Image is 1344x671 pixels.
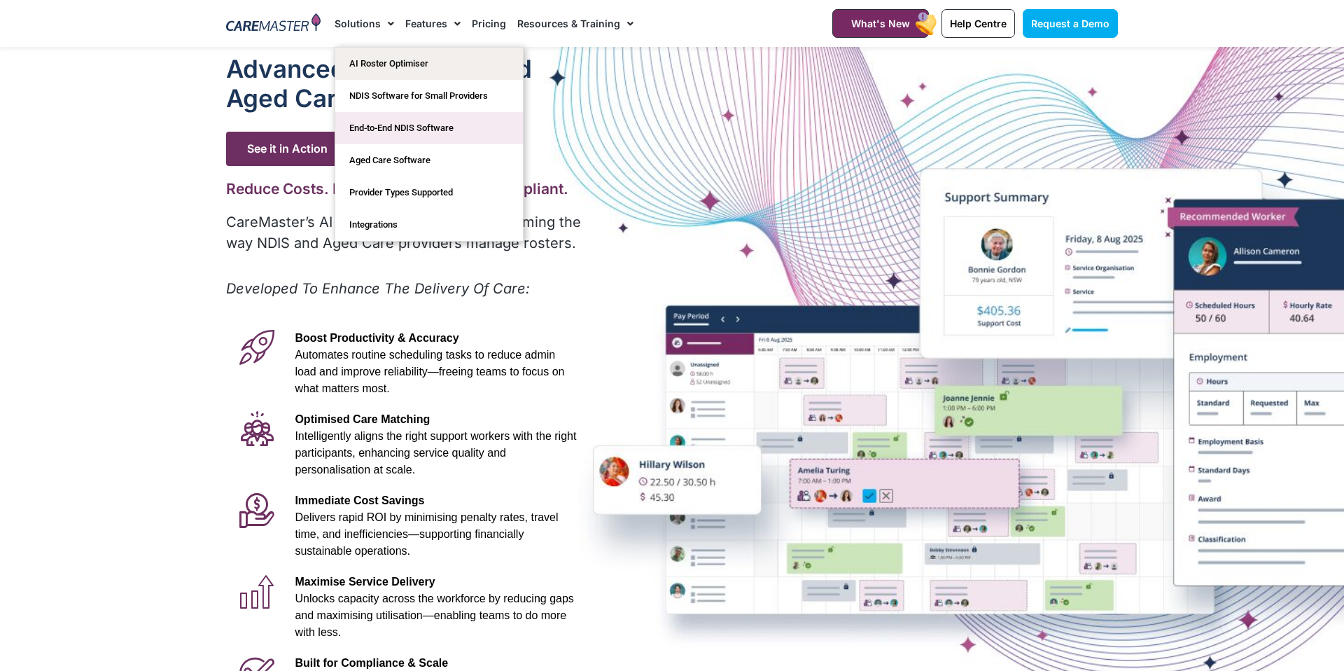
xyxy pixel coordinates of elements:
span: Optimised Care Matching [295,413,430,425]
em: Developed To Enhance The Delivery Of Care: [226,280,530,297]
span: Intelligently aligns the right support workers with the right participants, enhancing service qua... [295,430,576,476]
a: End-to-End NDIS Software [335,112,523,144]
span: Help Centre [950,18,1007,29]
a: NDIS Software for Small Providers [335,80,523,112]
span: Immediate Cost Savings [295,494,424,506]
a: Provider Types Supported [335,177,523,209]
span: Maximise Service Delivery [295,576,435,588]
h2: Reduce Costs. Boost Efficiency. Stay Compliant. [226,180,584,198]
span: Unlocks capacity across the workforce by reducing gaps and maximising utilisation—enabling teams ... [295,593,573,638]
span: Built for Compliance & Scale [295,657,448,669]
a: What's New [832,9,929,38]
span: See it in Action [226,132,371,166]
span: What's New [851,18,910,29]
a: Help Centre [941,9,1015,38]
a: Request a Demo [1023,9,1118,38]
a: Aged Care Software [335,144,523,177]
span: Boost Productivity & Accuracy [295,332,458,344]
span: Automates routine scheduling tasks to reduce admin load and improve reliability—freeing teams to ... [295,349,564,394]
span: Request a Demo [1031,18,1109,29]
p: CareMaster’s AI Roster Optimiser is transforming the way NDIS and Aged Care providers manage rost... [226,212,584,254]
span: Delivers rapid ROI by minimising penalty rates, travel time, and inefficiencies—supporting financ... [295,511,558,557]
ul: Solutions [335,47,524,242]
a: Integrations [335,209,523,241]
h1: Advanced Al for NDIS and Aged Care Rostering [226,54,584,113]
img: CareMaster Logo [226,13,321,34]
a: AI Roster Optimiser [335,48,523,80]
